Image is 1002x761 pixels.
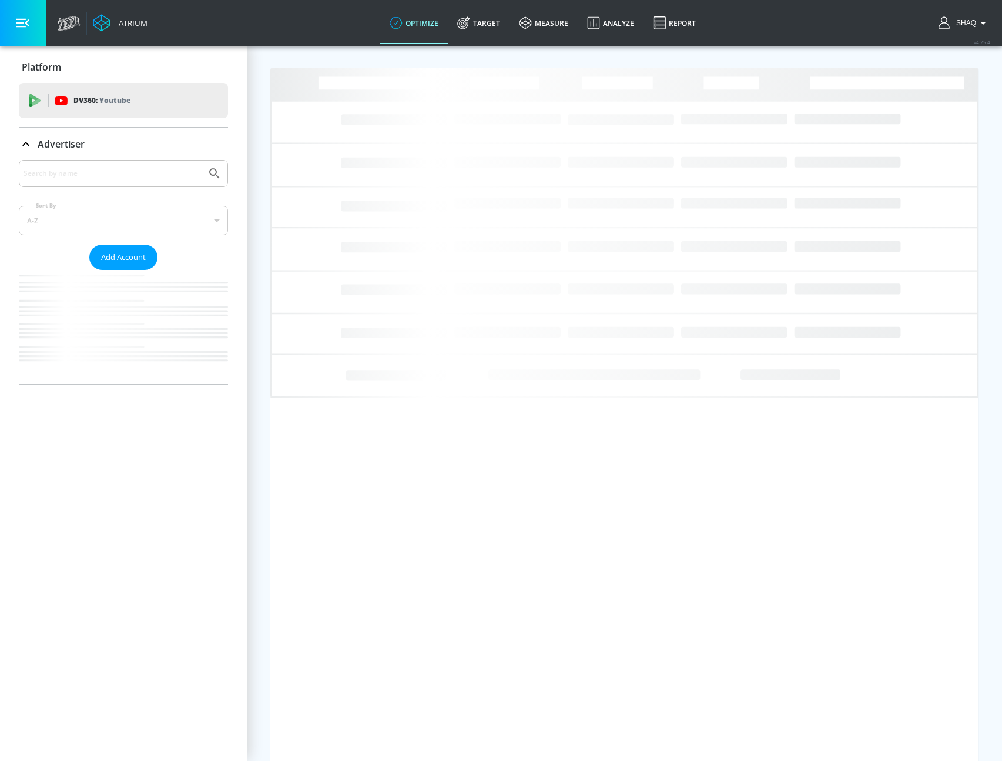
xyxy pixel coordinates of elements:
[644,2,705,44] a: Report
[380,2,448,44] a: optimize
[448,2,510,44] a: Target
[89,245,157,270] button: Add Account
[578,2,644,44] a: Analyze
[24,166,202,181] input: Search by name
[19,270,228,384] nav: list of Advertiser
[19,128,228,161] div: Advertiser
[510,2,578,44] a: measure
[93,14,148,32] a: Atrium
[38,138,85,151] p: Advertiser
[19,160,228,384] div: Advertiser
[99,94,130,106] p: Youtube
[951,19,976,27] span: login as: shaquille.huang@zefr.com
[19,206,228,235] div: A-Z
[22,61,61,74] p: Platform
[974,39,990,45] span: v 4.25.4
[114,18,148,28] div: Atrium
[101,251,146,264] span: Add Account
[19,51,228,84] div: Platform
[73,94,130,107] p: DV360:
[939,16,990,30] button: Shaq
[19,83,228,118] div: DV360: Youtube
[33,202,59,209] label: Sort By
